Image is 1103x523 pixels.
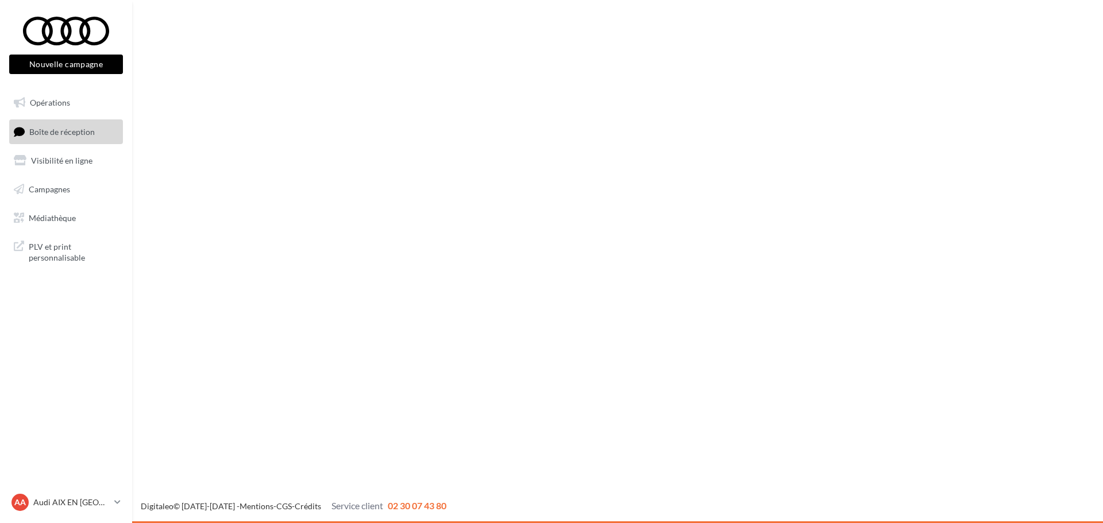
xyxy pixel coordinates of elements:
a: Opérations [7,91,125,115]
a: Médiathèque [7,206,125,230]
a: Visibilité en ligne [7,149,125,173]
a: Crédits [295,501,321,511]
span: Campagnes [29,184,70,194]
button: Nouvelle campagne [9,55,123,74]
span: © [DATE]-[DATE] - - - [141,501,446,511]
a: AA Audi AIX EN [GEOGRAPHIC_DATA] [9,491,123,513]
a: Digitaleo [141,501,173,511]
span: Opérations [30,98,70,107]
span: Médiathèque [29,212,76,222]
span: AA [14,497,26,508]
span: 02 30 07 43 80 [388,500,446,511]
p: Audi AIX EN [GEOGRAPHIC_DATA] [33,497,110,508]
a: PLV et print personnalisable [7,234,125,268]
span: Service client [331,500,383,511]
span: Boîte de réception [29,126,95,136]
span: PLV et print personnalisable [29,239,118,264]
span: Visibilité en ligne [31,156,92,165]
a: CGS [276,501,292,511]
a: Boîte de réception [7,119,125,144]
a: Mentions [240,501,273,511]
a: Campagnes [7,177,125,202]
